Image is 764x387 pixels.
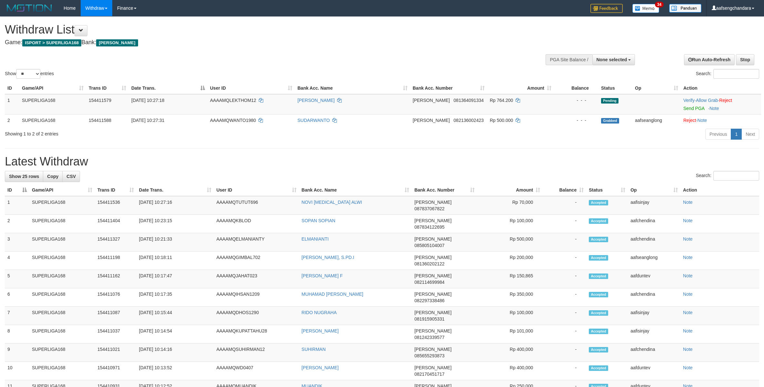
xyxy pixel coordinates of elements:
a: Note [683,236,693,242]
th: ID [5,82,19,94]
div: - - - [557,117,596,124]
td: SUPERLIGA168 [29,343,95,362]
td: SUPERLIGA168 [19,94,86,114]
a: Run Auto-Refresh [684,54,735,65]
img: MOTION_logo.png [5,3,54,13]
span: Accepted [589,255,608,261]
td: [DATE] 10:23:15 [136,215,214,233]
a: NOVI [MEDICAL_DATA] ALWI [302,200,362,205]
th: Op: activate to sort column ascending [632,82,681,94]
td: AAAAMQWD0407 [214,362,299,380]
span: Accepted [589,329,608,334]
td: [DATE] 10:17:47 [136,270,214,288]
td: Rp 200,000 [477,252,543,270]
span: Accepted [589,200,608,205]
td: AAAAMQJAHAT023 [214,270,299,288]
button: None selected [592,54,635,65]
th: ID: activate to sort column descending [5,184,29,196]
td: Rp 150,865 [477,270,543,288]
td: 9 [5,343,29,362]
td: aafchendina [628,233,680,252]
span: AAAAMQLEKTHOM12 [210,98,256,103]
a: Stop [736,54,754,65]
td: aafchendina [628,343,680,362]
span: Accepted [589,237,608,242]
a: Note [683,292,693,297]
span: Accepted [589,273,608,279]
span: Copy 087837067822 to clipboard [414,206,444,211]
td: Rp 400,000 [477,343,543,362]
img: panduan.png [669,4,701,13]
span: [PERSON_NAME] [414,365,451,370]
td: 6 [5,288,29,307]
td: - [543,307,586,325]
td: aafisinjay [628,325,680,343]
td: [DATE] 10:27:16 [136,196,214,215]
td: 10 [5,362,29,380]
h1: Withdraw List [5,23,503,36]
td: 154411037 [95,325,136,343]
td: Rp 100,000 [477,215,543,233]
span: Copy 081242339577 to clipboard [414,335,444,340]
span: [PERSON_NAME] [414,310,451,315]
td: Rp 70,000 [477,196,543,215]
td: 1 [5,94,19,114]
th: Trans ID: activate to sort column ascending [95,184,136,196]
span: Copy 082136002423 to clipboard [454,118,484,123]
a: SOPAN SOPIAN [302,218,336,223]
a: Reject [719,98,732,103]
label: Show entries [5,69,54,79]
a: Note [683,273,693,278]
span: Rp 500.000 [490,118,513,123]
td: 154411198 [95,252,136,270]
a: SUHIRMAN [302,347,326,352]
td: 154411162 [95,270,136,288]
span: [DATE] 10:27:31 [131,118,164,123]
td: [DATE] 10:21:33 [136,233,214,252]
span: [PERSON_NAME] [414,255,451,260]
td: 5 [5,270,29,288]
th: User ID: activate to sort column ascending [214,184,299,196]
td: - [543,288,586,307]
span: Accepted [589,365,608,371]
span: Accepted [589,292,608,297]
td: 154411021 [95,343,136,362]
td: AAAAMQELMANIANTY [214,233,299,252]
a: Next [741,129,759,140]
td: - [543,215,586,233]
span: Copy 087834122695 to clipboard [414,224,444,230]
td: 1 [5,196,29,215]
td: AAAAMQGIMBAL702 [214,252,299,270]
th: Game/API: activate to sort column ascending [29,184,95,196]
td: 8 [5,325,29,343]
span: Pending [601,98,618,104]
div: - - - [557,97,596,104]
th: Bank Acc. Number: activate to sort column ascending [412,184,477,196]
input: Search: [713,171,759,181]
a: [PERSON_NAME] [302,328,339,333]
td: 154411076 [95,288,136,307]
td: SUPERLIGA168 [29,252,95,270]
td: 154411536 [95,196,136,215]
span: Copy 081360202122 to clipboard [414,261,444,266]
td: - [543,343,586,362]
a: Verify [683,98,695,103]
a: 1 [731,129,742,140]
td: SUPERLIGA168 [29,215,95,233]
span: [DATE] 10:27:18 [131,98,164,103]
span: Grabbed [601,118,619,124]
td: 7 [5,307,29,325]
td: - [543,362,586,380]
td: AAAAMQKUPATTAHU28 [214,325,299,343]
td: - [543,325,586,343]
td: aafisinjay [628,196,680,215]
td: Rp 350,000 [477,288,543,307]
td: 154411087 [95,307,136,325]
td: Rp 500,000 [477,233,543,252]
td: aafseanglong [632,114,681,126]
th: Balance: activate to sort column ascending [543,184,586,196]
td: SUPERLIGA168 [29,288,95,307]
td: 4 [5,252,29,270]
td: aafchendina [628,215,680,233]
td: SUPERLIGA168 [29,270,95,288]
